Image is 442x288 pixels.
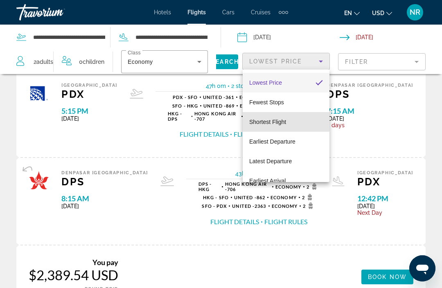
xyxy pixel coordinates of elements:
span: Earliest Departure [249,138,295,145]
div: Sort by [243,70,329,182]
span: Lowest Price [249,79,282,86]
span: Earliest Arrival [249,178,286,184]
span: Fewest Stops [249,99,284,106]
span: Latest Departure [249,158,292,164]
span: Shortest Flight [249,119,286,125]
iframe: Button to launch messaging window [409,255,435,281]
